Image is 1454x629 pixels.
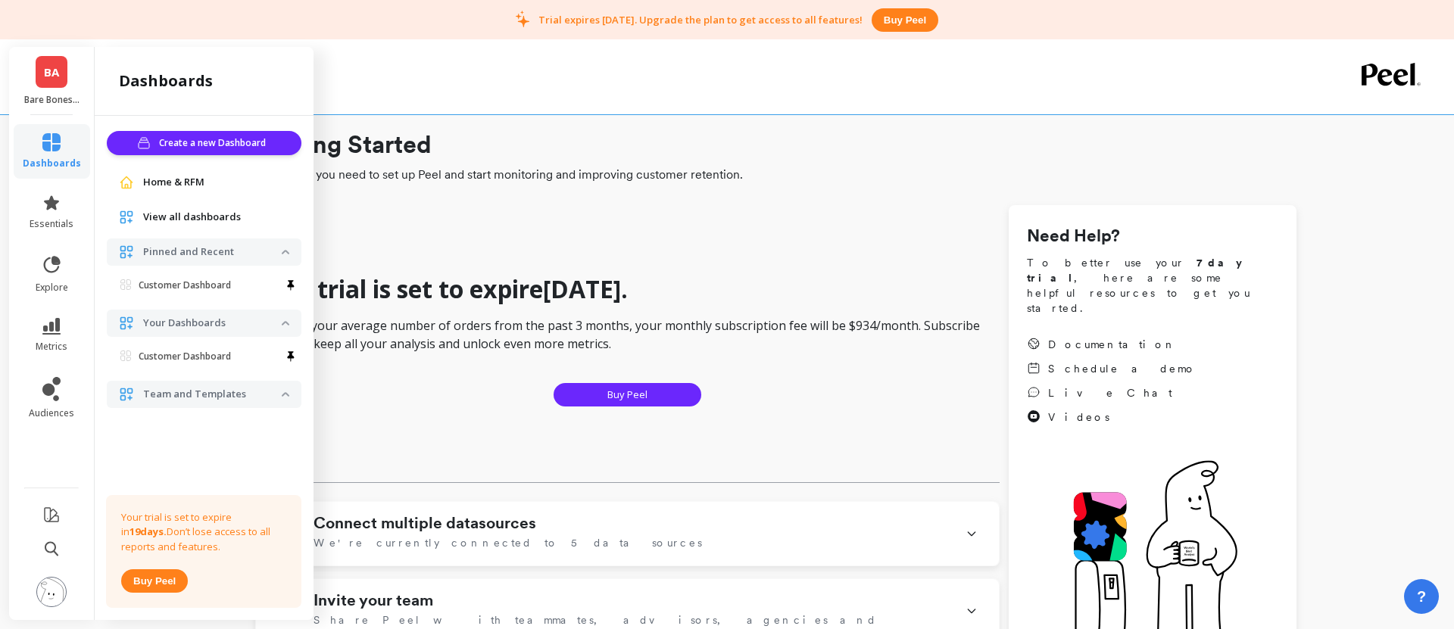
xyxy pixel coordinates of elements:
[1027,257,1255,284] strong: 7 day trial
[1027,409,1197,425] a: Videos
[255,274,1000,304] h1: Your trial is set to expire [DATE] .
[143,175,204,190] span: Home & RFM
[36,577,67,607] img: profile picture
[314,591,433,609] h1: Invite your team
[282,392,289,397] img: down caret icon
[23,157,81,170] span: dashboards
[1027,361,1197,376] a: Schedule a demo
[255,126,1296,163] h1: Getting Started
[143,210,241,225] span: View all dashboards
[1027,223,1278,249] h1: Need Help?
[314,535,702,550] span: We're currently connected to 5 data sources
[1027,255,1278,316] span: To better use your , here are some helpful resources to get you started.
[314,514,536,532] h1: Connect multiple datasources
[29,407,74,419] span: audiences
[121,569,188,593] button: Buy peel
[24,94,80,106] p: Bare Bones - Amazon
[143,244,282,260] p: Pinned and Recent
[119,244,134,260] img: navigation item icon
[36,282,68,294] span: explore
[1048,337,1177,352] span: Documentation
[107,131,301,155] button: Create a new Dashboard
[872,8,938,32] button: Buy peel
[119,210,134,225] img: navigation item icon
[129,525,167,538] strong: 19 days.
[255,166,1296,184] span: Everything you need to set up Peel and start monitoring and improving customer retention.
[119,387,134,402] img: navigation item icon
[282,321,289,325] img: down caret icon
[538,13,863,26] p: Trial expires [DATE]. Upgrade the plan to get access to all features!
[1027,337,1197,352] a: Documentation
[119,175,134,190] img: navigation item icon
[1048,385,1172,400] span: Live Chat
[607,388,647,402] span: Buy Peel
[554,383,701,406] button: Buy Peel
[119,316,134,331] img: navigation item icon
[119,70,213,92] h2: dashboards
[255,316,1000,353] p: Based on your average number of orders from the past 3 months, your monthly subscription fee will...
[121,510,286,555] p: Your trial is set to expire in Don’t lose access to all reports and features.
[143,316,282,331] p: Your Dashboards
[1417,586,1426,607] span: ?
[1048,361,1197,376] span: Schedule a demo
[139,279,231,291] p: Customer Dashboard
[143,387,282,402] p: Team and Templates
[36,341,67,353] span: metrics
[1048,409,1109,425] span: Videos
[1404,579,1439,614] button: ?
[159,135,270,151] span: Create a new Dashboard
[143,210,289,225] a: View all dashboards
[44,64,59,81] span: BA
[282,250,289,254] img: down caret icon
[139,350,231,363] p: Customer Dashboard
[30,218,73,230] span: essentials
